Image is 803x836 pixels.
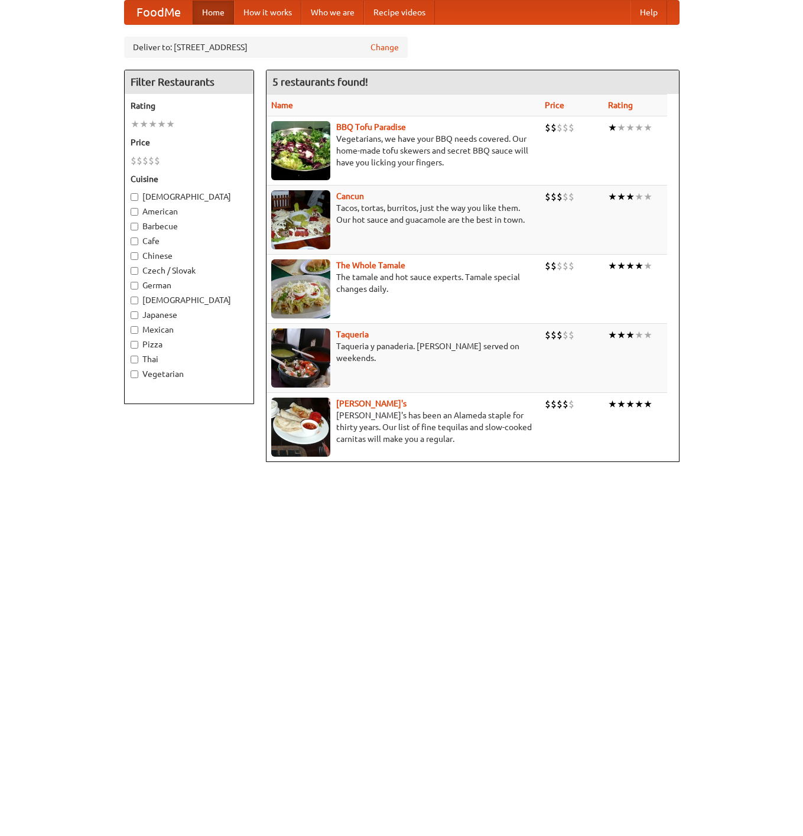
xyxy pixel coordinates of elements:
a: Name [271,100,293,110]
input: Chinese [131,252,138,260]
li: $ [568,121,574,134]
input: Thai [131,356,138,363]
a: Home [193,1,234,24]
a: Rating [608,100,633,110]
h5: Cuisine [131,173,248,185]
a: Taqueria [336,330,369,339]
li: $ [563,259,568,272]
h4: Filter Restaurants [125,70,253,94]
li: ★ [608,121,617,134]
label: Mexican [131,324,248,336]
p: The tamale and hot sauce experts. Tamale special changes daily. [271,271,535,295]
li: ★ [643,121,652,134]
li: $ [557,259,563,272]
li: $ [551,398,557,411]
label: Japanese [131,309,248,321]
li: $ [551,190,557,203]
input: Cafe [131,238,138,245]
li: ★ [626,121,635,134]
li: ★ [139,118,148,131]
li: $ [545,328,551,341]
a: BBQ Tofu Paradise [336,122,406,132]
li: $ [131,154,136,167]
li: ★ [608,328,617,341]
li: ★ [635,259,643,272]
p: Vegetarians, we have your BBQ needs covered. Our home-made tofu skewers and secret BBQ sauce will... [271,133,535,168]
li: ★ [626,328,635,341]
li: $ [545,121,551,134]
label: Cafe [131,235,248,247]
input: American [131,208,138,216]
li: ★ [166,118,175,131]
li: $ [136,154,142,167]
li: ★ [157,118,166,131]
p: [PERSON_NAME]'s has been an Alameda staple for thirty years. Our list of fine tequilas and slow-c... [271,409,535,445]
img: pedros.jpg [271,398,330,457]
label: German [131,279,248,291]
li: ★ [635,190,643,203]
label: Czech / Slovak [131,265,248,277]
li: $ [568,259,574,272]
li: ★ [608,190,617,203]
label: [DEMOGRAPHIC_DATA] [131,191,248,203]
li: $ [563,328,568,341]
li: ★ [626,398,635,411]
input: Czech / Slovak [131,267,138,275]
li: $ [563,398,568,411]
li: ★ [148,118,157,131]
li: $ [557,121,563,134]
a: How it works [234,1,301,24]
li: $ [551,328,557,341]
h5: Rating [131,100,248,112]
li: $ [142,154,148,167]
a: Change [370,41,399,53]
li: $ [551,259,557,272]
input: Vegetarian [131,370,138,378]
li: $ [557,190,563,203]
li: ★ [617,190,626,203]
img: cancun.jpg [271,190,330,249]
a: Who we are [301,1,364,24]
a: Price [545,100,564,110]
label: Pizza [131,339,248,350]
b: Cancun [336,191,364,201]
label: Barbecue [131,220,248,232]
li: ★ [635,121,643,134]
li: $ [551,121,557,134]
li: ★ [643,190,652,203]
p: Taqueria y panaderia. [PERSON_NAME] served on weekends. [271,340,535,364]
a: The Whole Tamale [336,261,405,270]
li: ★ [131,118,139,131]
p: Tacos, tortas, burritos, just the way you like them. Our hot sauce and guacamole are the best in ... [271,202,535,226]
div: Deliver to: [STREET_ADDRESS] [124,37,408,58]
input: [DEMOGRAPHIC_DATA] [131,193,138,201]
li: ★ [635,398,643,411]
input: Barbecue [131,223,138,230]
input: Mexican [131,326,138,334]
a: Help [630,1,667,24]
img: taqueria.jpg [271,328,330,388]
li: $ [568,398,574,411]
li: ★ [635,328,643,341]
label: Vegetarian [131,368,248,380]
li: ★ [617,398,626,411]
a: FoodMe [125,1,193,24]
li: $ [563,121,568,134]
li: ★ [617,328,626,341]
li: ★ [617,259,626,272]
li: $ [148,154,154,167]
label: [DEMOGRAPHIC_DATA] [131,294,248,306]
li: $ [545,190,551,203]
input: German [131,282,138,289]
li: $ [557,398,563,411]
h5: Price [131,136,248,148]
li: $ [568,190,574,203]
li: $ [568,328,574,341]
img: tofuparadise.jpg [271,121,330,180]
label: Thai [131,353,248,365]
li: ★ [617,121,626,134]
ng-pluralize: 5 restaurants found! [272,76,368,87]
li: ★ [608,398,617,411]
